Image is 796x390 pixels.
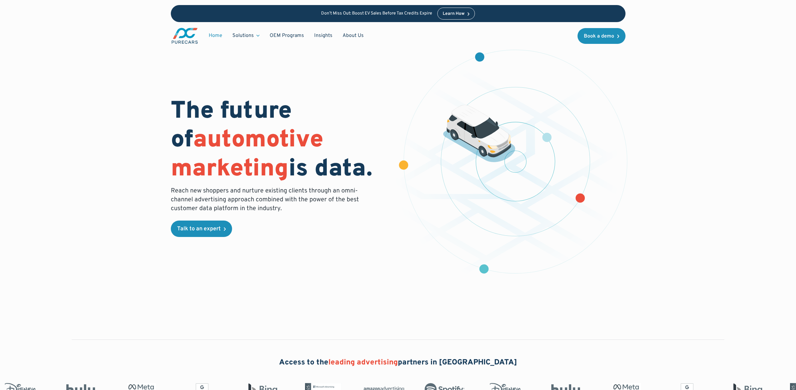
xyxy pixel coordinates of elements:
[338,30,369,42] a: About Us
[171,125,323,184] span: automotive marketing
[437,8,475,20] a: Learn How
[584,34,614,39] div: Book a demo
[321,11,432,16] p: Don’t Miss Out: Boost EV Sales Before Tax Credits Expire
[171,98,391,184] h1: The future of is data.
[265,30,309,42] a: OEM Programs
[443,105,516,162] img: illustration of a vehicle
[171,27,199,44] img: purecars logo
[171,27,199,44] a: main
[578,28,625,44] a: Book a demo
[443,12,464,16] div: Learn How
[171,221,232,237] a: Talk to an expert
[227,30,265,42] div: Solutions
[279,358,517,368] h2: Access to the partners in [GEOGRAPHIC_DATA]
[309,30,338,42] a: Insights
[328,358,398,367] span: leading advertising
[177,226,221,232] div: Talk to an expert
[232,32,254,39] div: Solutions
[171,186,363,213] p: Reach new shoppers and nurture existing clients through an omni-channel advertising approach comb...
[204,30,227,42] a: Home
